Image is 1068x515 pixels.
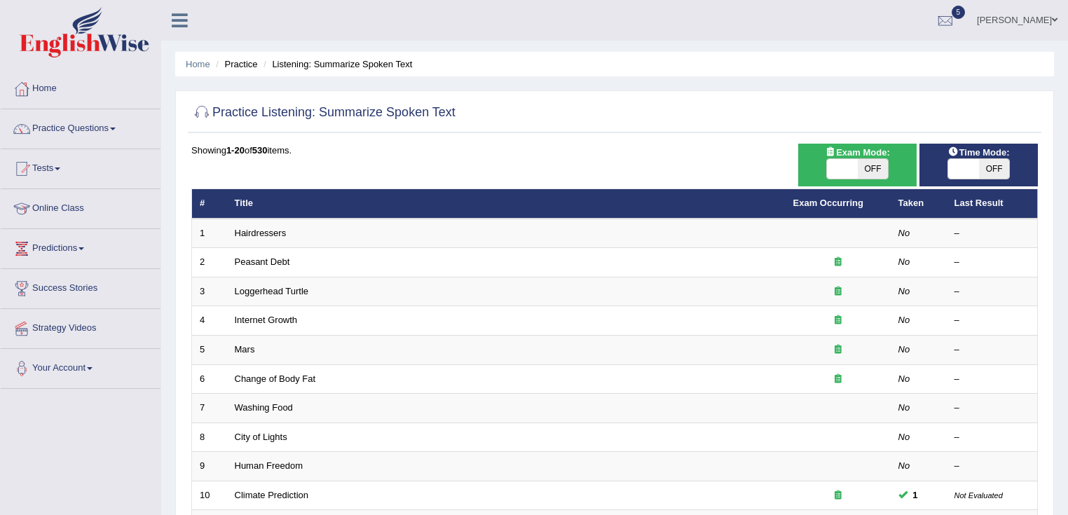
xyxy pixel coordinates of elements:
a: Washing Food [235,402,293,413]
a: Climate Prediction [235,490,309,500]
div: – [954,373,1030,386]
em: No [898,373,910,384]
div: – [954,401,1030,415]
td: 8 [192,423,227,452]
div: Exam occurring question [793,285,883,298]
a: Loggerhead Turtle [235,286,309,296]
div: Showing of items. [191,144,1038,157]
a: Online Class [1,189,160,224]
b: 530 [252,145,268,156]
span: OFF [979,159,1010,179]
li: Practice [212,57,257,71]
li: Listening: Summarize Spoken Text [260,57,412,71]
td: 5 [192,336,227,365]
small: Not Evaluated [954,491,1003,500]
td: 6 [192,364,227,394]
span: 5 [952,6,966,19]
div: Exam occurring question [793,314,883,327]
div: Exam occurring question [793,256,883,269]
th: Title [227,189,786,219]
div: Exam occurring question [793,343,883,357]
div: – [954,314,1030,327]
div: – [954,431,1030,444]
a: Home [1,69,160,104]
div: – [954,460,1030,473]
div: – [954,227,1030,240]
div: Exam occurring question [793,373,883,386]
div: – [954,343,1030,357]
em: No [898,344,910,355]
div: Exam occurring question [793,489,883,502]
th: Taken [891,189,947,219]
span: Time Mode: [943,145,1015,160]
em: No [898,315,910,325]
a: Mars [235,344,255,355]
td: 3 [192,277,227,306]
th: Last Result [947,189,1038,219]
a: Success Stories [1,269,160,304]
a: Human Freedom [235,460,303,471]
em: No [898,402,910,413]
a: Tests [1,149,160,184]
td: 2 [192,248,227,277]
div: Show exams occurring in exams [798,144,917,186]
em: No [898,228,910,238]
em: No [898,432,910,442]
a: Predictions [1,229,160,264]
a: Strategy Videos [1,309,160,344]
a: Hairdressers [235,228,287,238]
a: Your Account [1,349,160,384]
em: No [898,286,910,296]
span: Exam Mode: [819,145,895,160]
td: 1 [192,219,227,248]
em: No [898,256,910,267]
div: – [954,285,1030,298]
b: 1-20 [226,145,245,156]
td: 7 [192,394,227,423]
span: OFF [858,159,889,179]
a: Home [186,59,210,69]
div: – [954,256,1030,269]
a: City of Lights [235,432,287,442]
td: 4 [192,306,227,336]
h2: Practice Listening: Summarize Spoken Text [191,102,456,123]
a: Change of Body Fat [235,373,316,384]
em: No [898,460,910,471]
a: Internet Growth [235,315,298,325]
a: Exam Occurring [793,198,863,208]
th: # [192,189,227,219]
a: Practice Questions [1,109,160,144]
span: You can still take this question [908,488,924,502]
td: 10 [192,481,227,510]
a: Peasant Debt [235,256,290,267]
td: 9 [192,452,227,481]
